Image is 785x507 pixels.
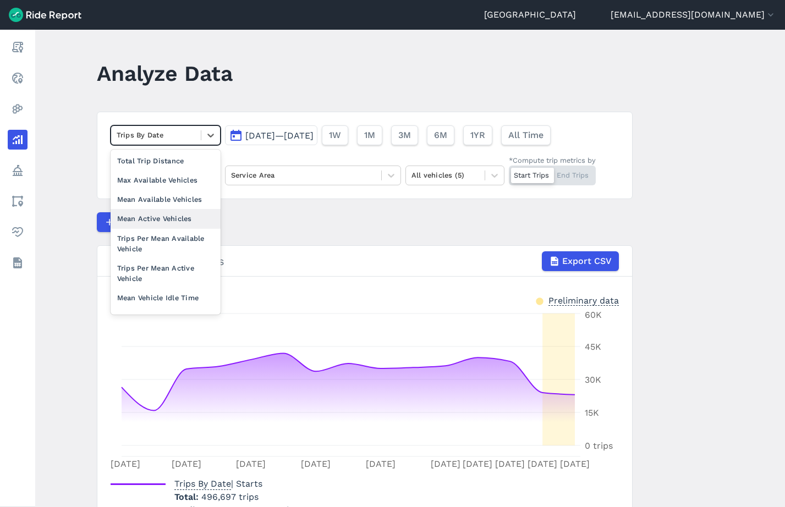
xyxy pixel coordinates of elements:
button: 1W [322,125,348,145]
tspan: [DATE] [365,459,395,469]
div: Preliminary data [548,294,619,306]
button: 6M [427,125,454,145]
tspan: [DATE] [495,459,525,469]
tspan: [DATE] [236,459,266,469]
div: Mean Vehicle Idle Time [111,288,221,307]
span: Export CSV [562,255,612,268]
div: *Compute trip metrics by [509,155,596,166]
button: 1M [357,125,382,145]
button: 1YR [463,125,492,145]
button: All Time [501,125,551,145]
tspan: [DATE] [301,459,331,469]
a: Report [8,37,28,57]
span: 1YR [470,129,485,142]
a: Heatmaps [8,99,28,119]
tspan: [DATE] [560,459,590,469]
div: Trips Per Mean Active Vehicle [111,258,221,288]
button: Compare Metrics [97,212,198,232]
span: 6M [434,129,447,142]
span: 1W [329,129,341,142]
span: 3M [398,129,411,142]
a: Analyze [8,130,28,150]
span: [DATE]—[DATE] [245,130,314,141]
tspan: 45K [585,341,601,352]
tspan: 0 trips [585,440,613,451]
tspan: [DATE] [463,459,492,469]
a: Areas [8,191,28,211]
tspan: [DATE] [171,459,201,469]
a: Realtime [8,68,28,88]
h1: Analyze Data [97,58,233,89]
div: Max Available Vehicles [111,170,221,190]
img: Ride Report [9,8,81,22]
a: [GEOGRAPHIC_DATA] [484,8,576,21]
tspan: [DATE] [430,459,460,469]
tspan: 15K [585,407,599,418]
div: Mean Available Vehicles [111,190,221,209]
span: | Starts [174,478,262,489]
span: All Time [508,129,544,142]
a: Datasets [8,253,28,273]
div: Total Trip Distance [111,151,221,170]
button: [DATE]—[DATE] [225,125,317,145]
span: 496,697 trips [201,492,259,502]
tspan: [DATE] [110,459,140,469]
tspan: [DATE] [528,459,557,469]
span: 1M [364,129,375,142]
button: 3M [391,125,418,145]
span: Trips By Date [174,475,231,490]
div: Trips By Date | Starts [111,251,619,271]
div: Trips Per Mean Available Vehicle [111,229,221,258]
button: [EMAIL_ADDRESS][DOMAIN_NAME] [611,8,776,21]
tspan: 30K [585,374,601,385]
div: Mean Active Vehicles [111,209,221,228]
tspan: 60K [585,310,602,320]
button: Export CSV [542,251,619,271]
a: Health [8,222,28,242]
span: Total [174,492,201,502]
a: Policy [8,161,28,180]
